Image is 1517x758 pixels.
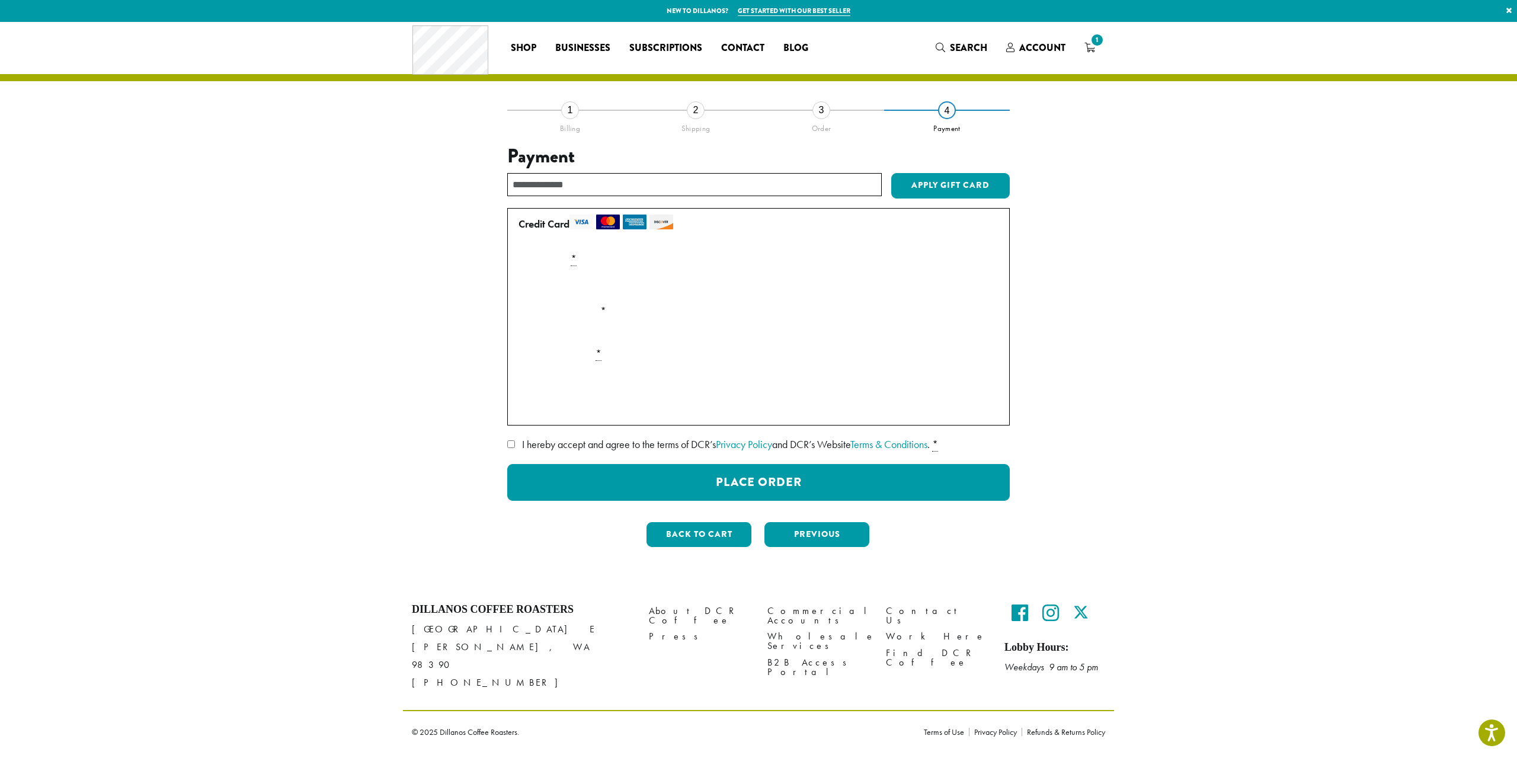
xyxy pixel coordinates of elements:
a: Refunds & Returns Policy [1022,728,1105,736]
img: mastercard [596,215,620,229]
a: Shop [501,39,546,57]
h3: Payment [507,145,1010,168]
div: 3 [812,101,830,119]
a: About DCR Coffee [649,603,750,629]
abbr: required [596,347,601,361]
span: 1 [1089,32,1105,48]
img: discover [649,215,673,229]
span: Search [950,41,987,55]
span: Businesses [555,41,610,56]
a: Terms & Conditions [850,437,927,451]
span: Shop [511,41,536,56]
div: Order [758,119,884,133]
em: Weekdays 9 am to 5 pm [1004,661,1098,673]
span: Account [1019,41,1065,55]
button: Previous [764,522,869,547]
a: Terms of Use [924,728,969,736]
button: Place Order [507,464,1010,501]
abbr: required [571,252,577,266]
a: Get started with our best seller [738,6,850,16]
input: I hereby accept and agree to the terms of DCR’sPrivacy Policyand DCR’s WebsiteTerms & Conditions. * [507,440,515,448]
h4: Dillanos Coffee Roasters [412,603,631,616]
a: Wholesale Services [767,629,868,654]
p: [GEOGRAPHIC_DATA] E [PERSON_NAME], WA 98390 [PHONE_NUMBER] [412,621,631,692]
img: amex [623,215,647,229]
button: Back to cart [647,522,751,547]
span: I hereby accept and agree to the terms of DCR’s and DCR’s Website . [522,437,930,451]
div: 2 [687,101,705,119]
div: 1 [561,101,579,119]
a: B2B Access Portal [767,654,868,680]
a: Privacy Policy [969,728,1022,736]
a: Privacy Policy [716,437,772,451]
p: © 2025 Dillanos Coffee Roasters. [412,728,906,736]
a: Work Here [886,629,987,645]
button: Apply Gift Card [891,173,1010,199]
div: Billing [507,119,633,133]
span: Blog [783,41,808,56]
a: Press [649,629,750,645]
div: Payment [884,119,1010,133]
div: Shipping [633,119,758,133]
img: visa [569,215,593,229]
h5: Lobby Hours: [1004,641,1105,654]
a: Search [926,38,997,57]
a: Contact Us [886,603,987,629]
span: Contact [721,41,764,56]
span: Subscriptions [629,41,702,56]
div: 4 [938,101,956,119]
abbr: required [932,437,938,452]
label: Credit Card [519,215,994,234]
a: Commercial Accounts [767,603,868,629]
a: Find DCR Coffee [886,645,987,670]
